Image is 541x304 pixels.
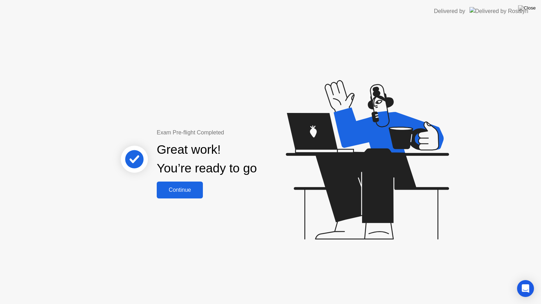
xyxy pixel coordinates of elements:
[434,7,465,15] div: Delivered by
[517,280,534,297] div: Open Intercom Messenger
[157,140,257,178] div: Great work! You’re ready to go
[159,187,201,193] div: Continue
[470,7,528,15] img: Delivered by Rosalyn
[157,182,203,198] button: Continue
[157,128,302,137] div: Exam Pre-flight Completed
[518,5,536,11] img: Close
